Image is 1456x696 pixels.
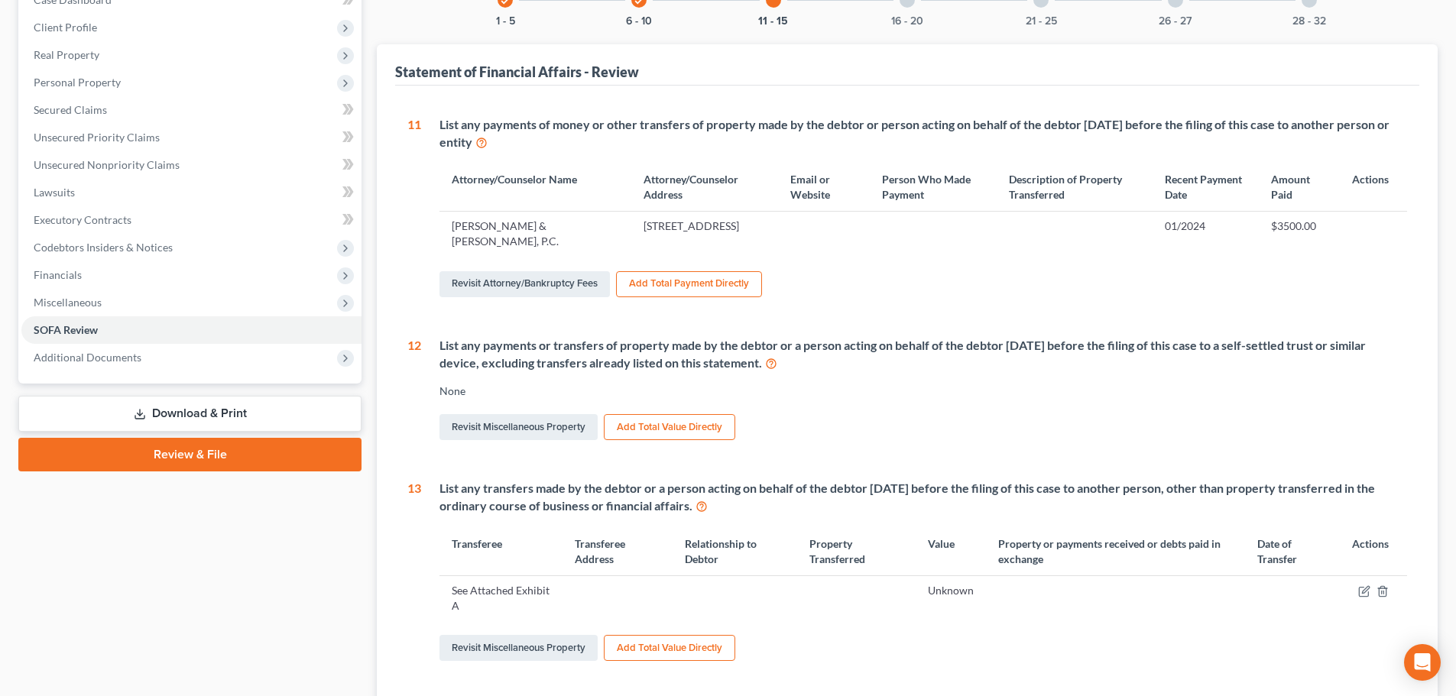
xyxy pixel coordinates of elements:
[21,179,362,206] a: Lawsuits
[916,527,986,575] th: Value
[1292,16,1326,27] button: 28 - 32
[1245,527,1340,575] th: Date of Transfer
[395,63,639,81] div: Statement of Financial Affairs - Review
[34,268,82,281] span: Financials
[1026,16,1057,27] button: 21 - 25
[407,337,421,444] div: 12
[439,414,598,440] a: Revisit Miscellaneous Property
[407,116,421,300] div: 11
[1340,527,1407,575] th: Actions
[1340,163,1407,211] th: Actions
[34,323,98,336] span: SOFA Review
[34,296,102,309] span: Miscellaneous
[870,163,997,211] th: Person Who Made Payment
[34,158,180,171] span: Unsecured Nonpriority Claims
[797,527,916,575] th: Property Transferred
[34,76,121,89] span: Personal Property
[778,163,870,211] th: Email or Website
[673,527,797,575] th: Relationship to Debtor
[34,213,131,226] span: Executory Contracts
[407,480,421,664] div: 13
[34,21,97,34] span: Client Profile
[34,241,173,254] span: Codebtors Insiders & Notices
[439,271,610,297] a: Revisit Attorney/Bankruptcy Fees
[439,635,598,661] a: Revisit Miscellaneous Property
[604,635,735,661] button: Add Total Value Directly
[34,131,160,144] span: Unsecured Priority Claims
[1153,163,1259,211] th: Recent Payment Date
[616,271,762,297] button: Add Total Payment Directly
[439,480,1407,515] div: List any transfers made by the debtor or a person acting on behalf of the debtor [DATE] before th...
[439,384,1407,399] div: None
[34,48,99,61] span: Real Property
[439,116,1407,151] div: List any payments of money or other transfers of property made by the debtor or person acting on ...
[631,163,778,211] th: Attorney/Counselor Address
[439,527,563,575] th: Transferee
[439,212,631,256] td: [PERSON_NAME] & [PERSON_NAME], P.C.
[34,351,141,364] span: Additional Documents
[18,438,362,471] a: Review & File
[626,16,652,27] button: 6 - 10
[21,96,362,124] a: Secured Claims
[21,316,362,344] a: SOFA Review
[891,16,923,27] button: 16 - 20
[21,206,362,234] a: Executory Contracts
[631,212,778,256] td: [STREET_ADDRESS]
[439,575,563,620] td: See Attached Exhibit A
[21,124,362,151] a: Unsecured Priority Claims
[916,575,986,620] td: Unknown
[1153,212,1259,256] td: 01/2024
[18,396,362,432] a: Download & Print
[496,16,515,27] button: 1 - 5
[34,103,107,116] span: Secured Claims
[1404,644,1441,681] div: Open Intercom Messenger
[21,151,362,179] a: Unsecured Nonpriority Claims
[1259,212,1340,256] td: $3500.00
[439,337,1407,372] div: List any payments or transfers of property made by the debtor or a person acting on behalf of the...
[604,414,735,440] button: Add Total Value Directly
[1259,163,1340,211] th: Amount Paid
[34,186,75,199] span: Lawsuits
[563,527,672,575] th: Transferee Address
[1159,16,1192,27] button: 26 - 27
[758,16,788,27] button: 11 - 15
[986,527,1245,575] th: Property or payments received or debts paid in exchange
[439,163,631,211] th: Attorney/Counselor Name
[997,163,1153,211] th: Description of Property Transferred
